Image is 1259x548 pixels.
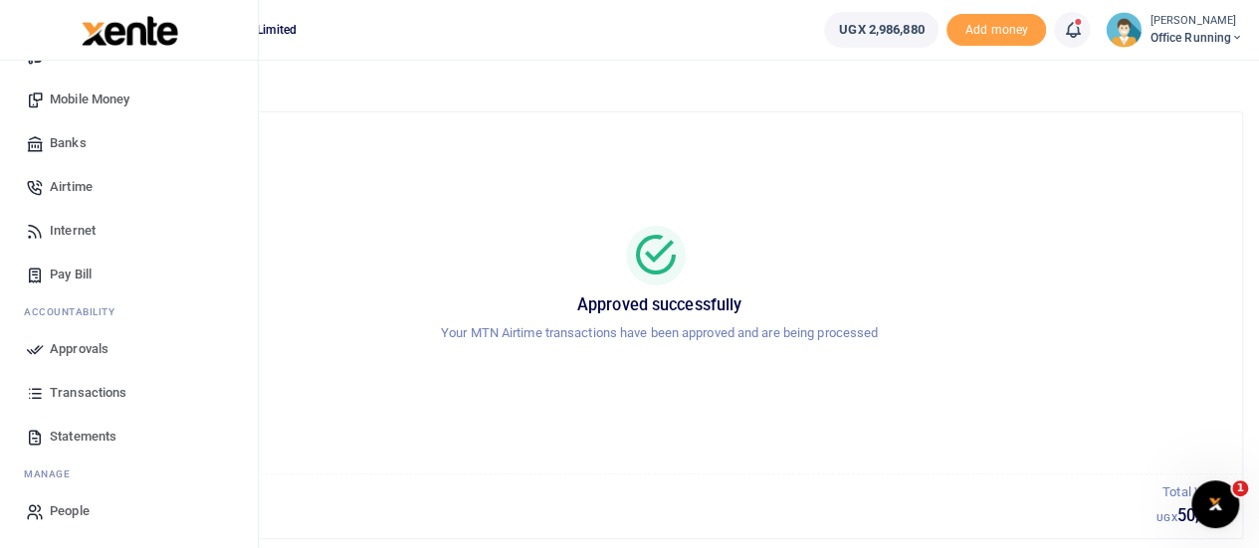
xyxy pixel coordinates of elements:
[50,339,108,359] span: Approvals
[1156,512,1176,523] small: UGX
[16,78,242,121] a: Mobile Money
[1106,12,1243,48] a: profile-user [PERSON_NAME] Office Running
[50,221,96,241] span: Internet
[50,177,93,197] span: Airtime
[93,506,1156,526] h5: 1
[50,383,126,403] span: Transactions
[1150,29,1243,47] span: Office Running
[1150,13,1243,30] small: [PERSON_NAME]
[82,16,178,46] img: logo-large
[1191,480,1239,528] iframe: Intercom live chat
[101,295,1218,315] h5: Approved successfully
[50,133,87,153] span: Banks
[39,304,114,319] span: countability
[101,323,1218,344] p: Your MTN Airtime transactions have been approved and are being processed
[1232,480,1248,496] span: 1
[839,20,924,40] span: UGX 2,986,880
[50,265,92,284] span: Pay Bill
[16,253,242,296] a: Pay Bill
[824,12,939,48] a: UGX 2,986,880
[16,371,242,415] a: Transactions
[80,22,178,37] a: logo-small logo-large logo-large
[816,12,946,48] li: Wallet ballance
[16,489,242,533] a: People
[16,209,242,253] a: Internet
[16,165,242,209] a: Airtime
[1106,12,1142,48] img: profile-user
[16,458,242,489] li: M
[946,14,1046,47] li: Toup your wallet
[50,501,90,521] span: People
[16,327,242,371] a: Approvals
[16,121,242,165] a: Banks
[50,427,116,447] span: Statements
[1156,506,1226,526] h5: 50,000
[946,21,1046,36] a: Add money
[34,466,71,481] span: anage
[16,296,242,327] li: Ac
[93,482,1156,503] p: Total Transactions
[16,415,242,458] a: Statements
[1156,482,1226,503] p: Total Value
[946,14,1046,47] span: Add money
[50,90,129,109] span: Mobile Money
